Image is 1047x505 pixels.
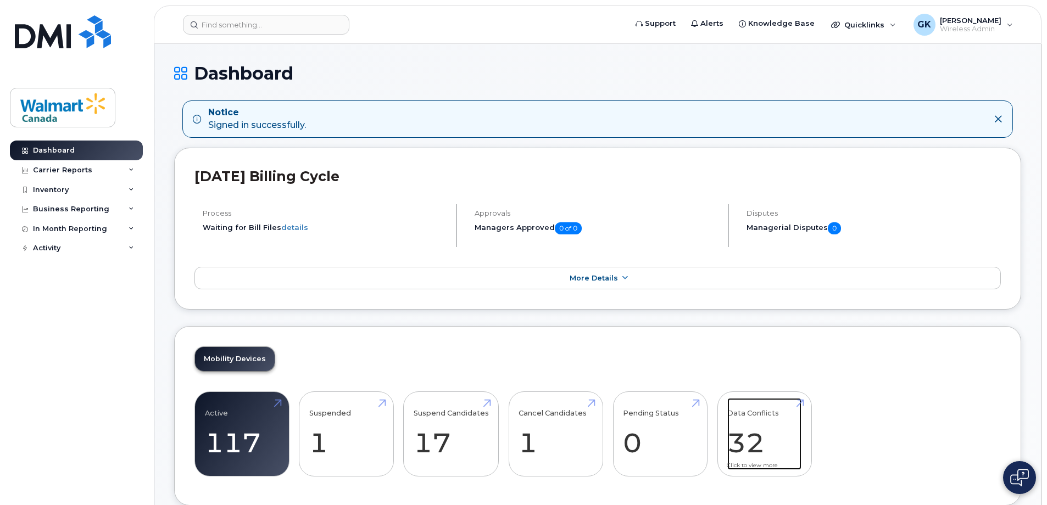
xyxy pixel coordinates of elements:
h4: Process [203,209,447,217]
img: Open chat [1010,469,1029,486]
h5: Managerial Disputes [747,222,1001,234]
h1: Dashboard [174,64,1021,83]
a: Pending Status 0 [623,398,697,470]
h2: [DATE] Billing Cycle [194,168,1001,184]
h4: Disputes [747,209,1001,217]
a: Suspend Candidates 17 [414,398,489,470]
h4: Approvals [475,209,719,217]
a: Data Conflicts 32 [727,398,801,470]
a: Cancel Candidates 1 [519,398,593,470]
a: Suspended 1 [309,398,383,470]
span: More Details [570,274,618,282]
div: Signed in successfully. [208,106,306,132]
a: Mobility Devices [195,347,275,371]
span: 0 of 0 [555,222,582,234]
h5: Managers Approved [475,222,719,234]
a: details [281,223,308,232]
a: Active 117 [205,398,279,470]
span: 0 [828,222,841,234]
li: Waiting for Bill Files [203,222,447,233]
strong: Notice [208,106,306,119]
